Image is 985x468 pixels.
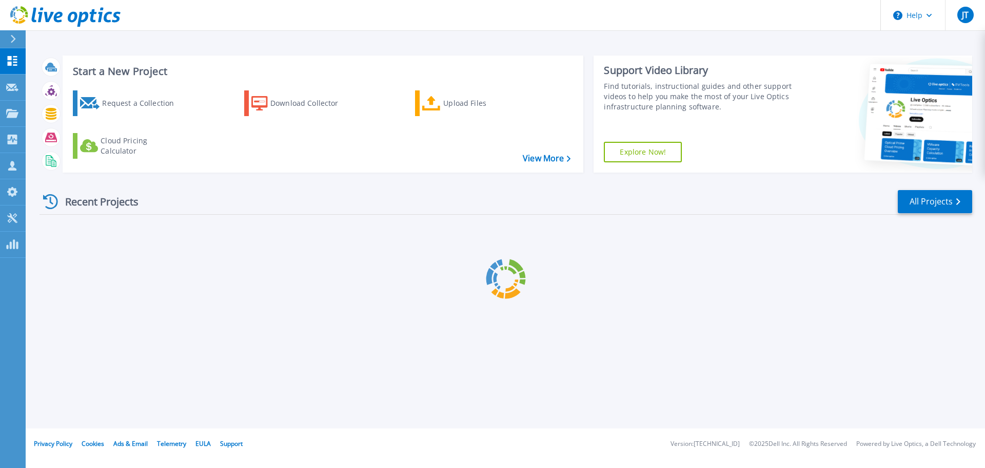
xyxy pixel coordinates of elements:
div: Support Video Library [604,64,797,77]
div: Find tutorials, instructional guides and other support videos to help you make the most of your L... [604,81,797,112]
a: EULA [195,439,211,448]
span: JT [962,11,969,19]
div: Request a Collection [102,93,184,114]
a: Cookies [82,439,104,448]
a: View More [523,154,570,163]
a: All Projects [898,190,972,213]
a: Privacy Policy [34,439,72,448]
a: Ads & Email [113,439,148,448]
a: Download Collector [244,90,359,116]
li: Powered by Live Optics, a Dell Technology [856,441,976,447]
div: Download Collector [270,93,352,114]
a: Telemetry [157,439,186,448]
li: © 2025 Dell Inc. All Rights Reserved [749,441,847,447]
div: Recent Projects [40,189,152,214]
a: Cloud Pricing Calculator [73,133,187,159]
a: Explore Now! [604,142,682,162]
a: Support [220,439,243,448]
div: Cloud Pricing Calculator [101,136,183,156]
h3: Start a New Project [73,66,570,77]
div: Upload Files [443,93,525,114]
li: Version: [TECHNICAL_ID] [671,441,740,447]
a: Request a Collection [73,90,187,116]
a: Upload Files [415,90,529,116]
